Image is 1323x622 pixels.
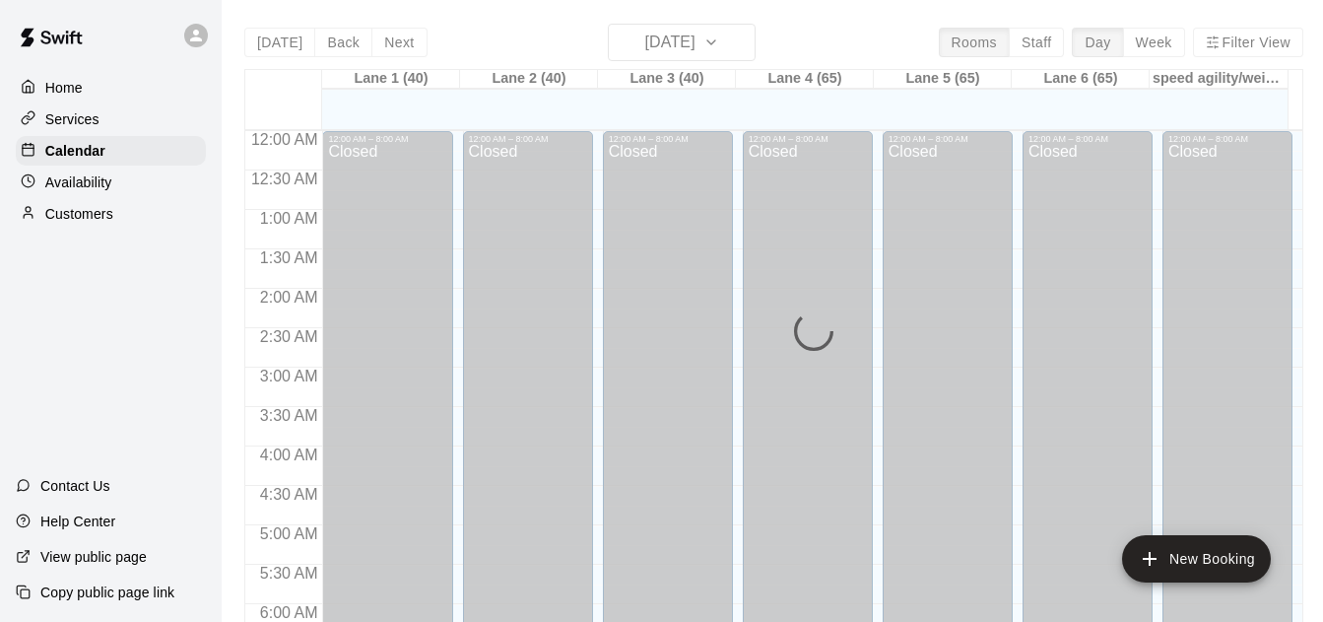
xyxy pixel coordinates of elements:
[45,204,113,224] p: Customers
[40,583,174,602] p: Copy public page link
[460,70,598,89] div: Lane 2 (40)
[16,104,206,134] a: Services
[609,134,727,144] div: 12:00 AM – 8:00 AM
[255,486,323,503] span: 4:30 AM
[16,168,206,197] a: Availability
[328,134,446,144] div: 12:00 AM – 8:00 AM
[598,70,736,89] div: Lane 3 (40)
[1122,535,1271,583] button: add
[255,447,323,463] span: 4:00 AM
[736,70,874,89] div: Lane 4 (65)
[40,476,110,496] p: Contact Us
[255,407,323,424] span: 3:30 AM
[255,565,323,582] span: 5:30 AM
[255,289,323,306] span: 2:00 AM
[246,131,323,148] span: 12:00 AM
[255,249,323,266] span: 1:30 AM
[255,604,323,621] span: 6:00 AM
[469,134,587,144] div: 12:00 AM – 8:00 AM
[255,328,323,345] span: 2:30 AM
[1150,70,1288,89] div: speed agility/weight room
[16,136,206,166] a: Calendar
[1028,134,1147,144] div: 12:00 AM – 8:00 AM
[246,171,323,187] span: 12:30 AM
[255,525,323,542] span: 5:00 AM
[322,70,460,89] div: Lane 1 (40)
[45,173,112,192] p: Availability
[40,547,147,567] p: View public page
[889,134,1007,144] div: 12:00 AM – 8:00 AM
[45,141,105,161] p: Calendar
[16,199,206,229] a: Customers
[45,109,99,129] p: Services
[255,210,323,227] span: 1:00 AM
[45,78,83,98] p: Home
[1012,70,1150,89] div: Lane 6 (65)
[255,368,323,384] span: 3:00 AM
[874,70,1012,89] div: Lane 5 (65)
[749,134,867,144] div: 12:00 AM – 8:00 AM
[16,73,206,103] a: Home
[1168,134,1287,144] div: 12:00 AM – 8:00 AM
[40,512,115,531] p: Help Center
